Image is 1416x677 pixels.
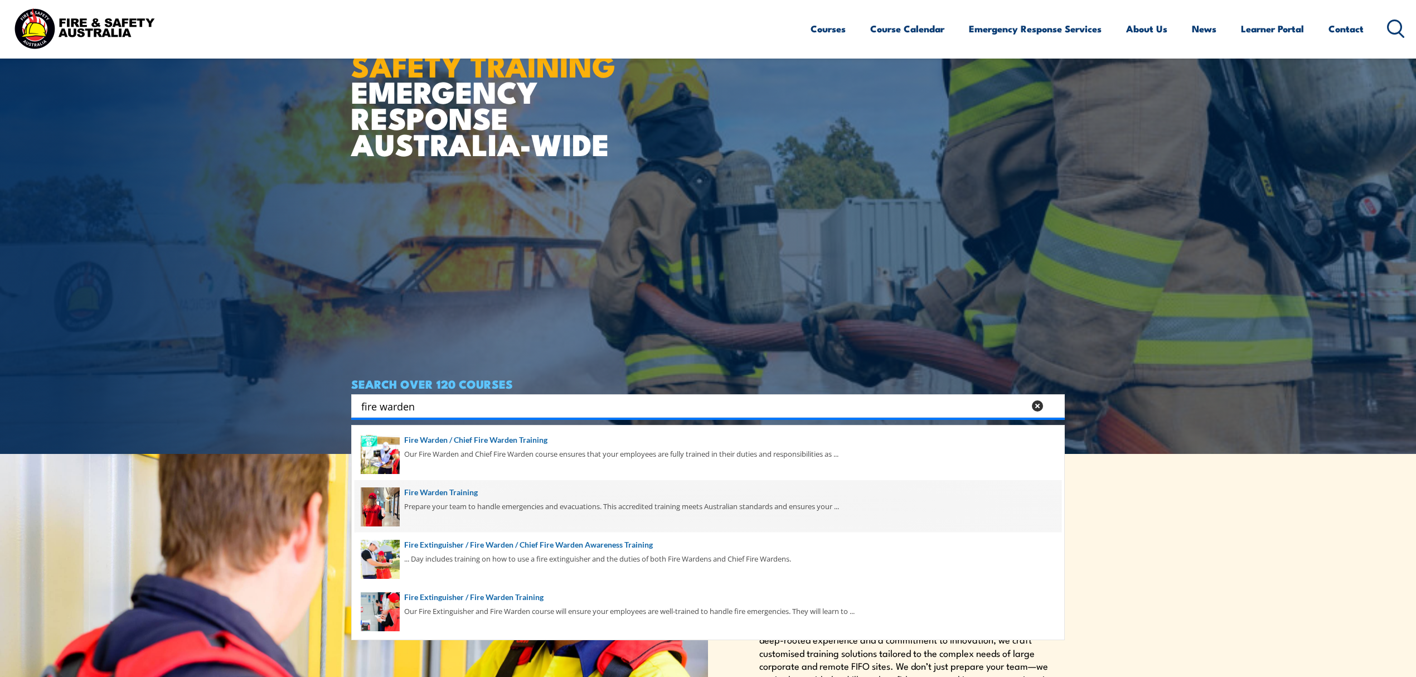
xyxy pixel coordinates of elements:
a: Fire Extinguisher / Fire Warden Training [361,591,1055,603]
input: Search input [361,398,1025,414]
a: About Us [1126,14,1167,43]
form: Search form [363,398,1027,414]
a: News [1192,14,1216,43]
a: Fire Warden / Chief Fire Warden Training [361,434,1055,446]
a: Fire Extinguisher / Fire Warden / Chief Fire Warden Awareness Training [361,539,1055,551]
a: Contact [1328,14,1364,43]
a: Learner Portal [1241,14,1304,43]
a: Courses [811,14,846,43]
a: Fire Warden Training [361,486,1055,499]
a: Course Calendar [870,14,944,43]
h4: SEARCH OVER 120 COURSES [351,378,1065,390]
a: Emergency Response Services [969,14,1102,43]
button: Search magnifier button [1045,398,1061,414]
